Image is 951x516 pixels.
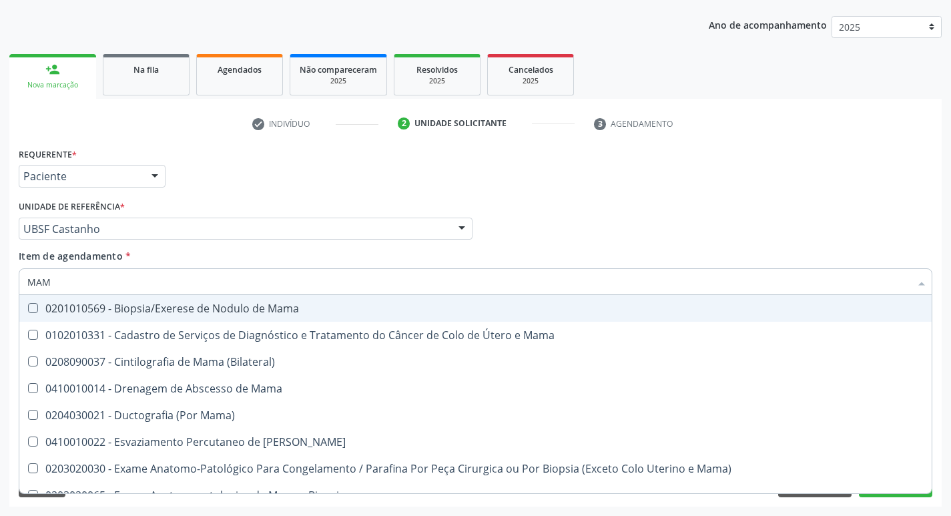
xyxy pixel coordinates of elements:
div: 0102010331 - Cadastro de Serviços de Diagnóstico e Tratamento do Câncer de Colo de Útero e Mama [27,330,924,340]
span: Item de agendamento [19,250,123,262]
div: 0203020030 - Exame Anatomo-Patológico Para Congelamento / Parafina Por Peça Cirurgica ou Por Biop... [27,463,924,474]
div: 0203020065 - Exame Anatomopatologico de Mama - Biopsia [27,490,924,501]
span: Cancelados [509,64,553,75]
label: Unidade de referência [19,197,125,218]
div: 0208090037 - Cintilografia de Mama (Bilateral) [27,356,924,367]
label: Requerente [19,144,77,165]
div: 0201010569 - Biopsia/Exerese de Nodulo de Mama [27,303,924,314]
div: Nova marcação [19,80,87,90]
div: 0204030021 - Ductografia (Por Mama) [27,410,924,421]
input: Buscar por procedimentos [27,268,910,295]
span: Resolvidos [416,64,458,75]
div: 2025 [497,76,564,86]
div: 2 [398,117,410,130]
span: Agendados [218,64,262,75]
span: Não compareceram [300,64,377,75]
div: 0410010014 - Drenagem de Abscesso de Mama [27,383,924,394]
span: UBSF Castanho [23,222,445,236]
span: Na fila [133,64,159,75]
span: Paciente [23,170,138,183]
div: person_add [45,62,60,77]
div: 2025 [300,76,377,86]
div: 2025 [404,76,470,86]
div: Unidade solicitante [414,117,507,130]
p: Ano de acompanhamento [709,16,827,33]
div: 0410010022 - Esvaziamento Percutaneo de [PERSON_NAME] [27,437,924,447]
